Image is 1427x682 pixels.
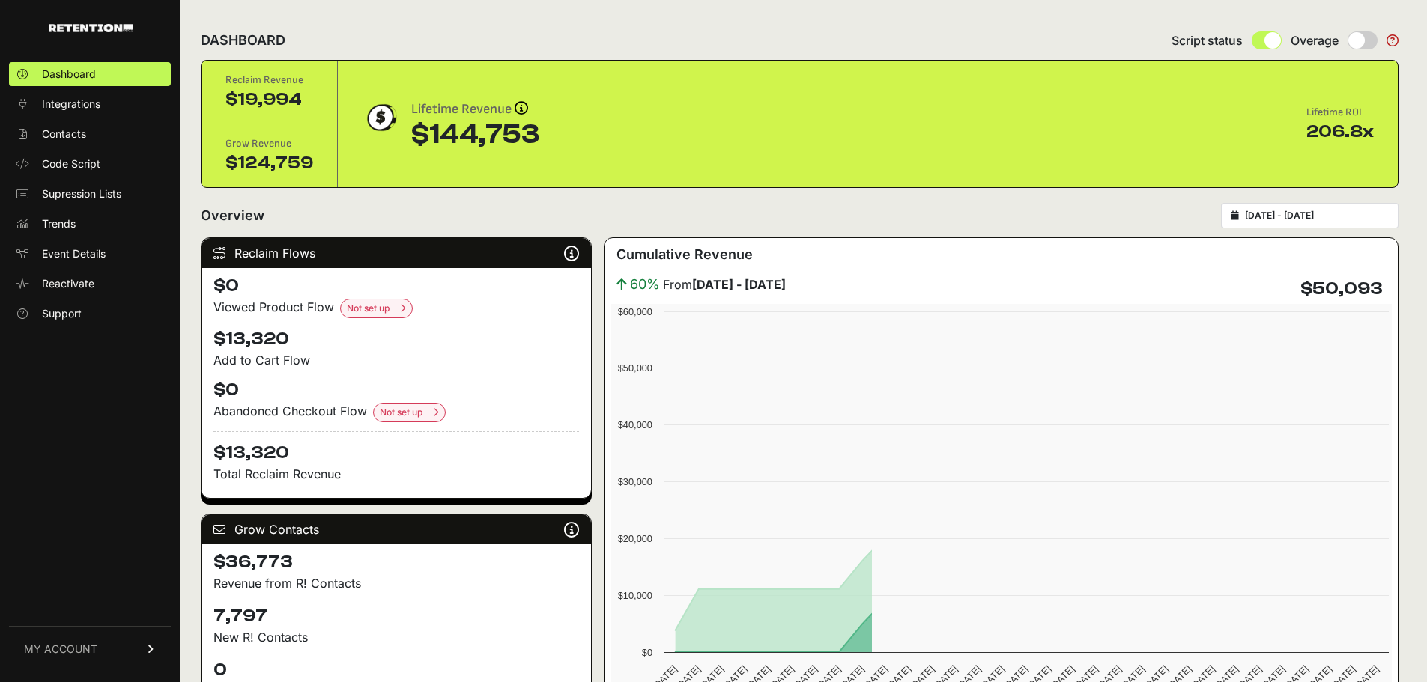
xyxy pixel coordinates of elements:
[9,212,171,236] a: Trends
[49,24,133,32] img: Retention.com
[1306,105,1374,120] div: Lifetime ROI
[618,362,652,374] text: $50,000
[202,514,591,544] div: Grow Contacts
[213,274,579,298] h4: $0
[213,378,579,402] h4: $0
[1172,31,1243,49] span: Script status
[213,431,579,465] h4: $13,320
[9,302,171,326] a: Support
[9,152,171,176] a: Code Script
[411,99,539,120] div: Lifetime Revenue
[213,351,579,369] div: Add to Cart Flow
[362,99,399,136] img: dollar-coin-05c43ed7efb7bc0c12610022525b4bbbb207c7efeef5aecc26f025e68dcafac9.png
[225,73,313,88] div: Reclaim Revenue
[630,274,660,295] span: 60%
[9,242,171,266] a: Event Details
[692,277,786,292] strong: [DATE] - [DATE]
[42,276,94,291] span: Reactivate
[618,419,652,430] text: $40,000
[202,238,591,268] div: Reclaim Flows
[618,533,652,544] text: $20,000
[1300,277,1383,301] h4: $50,093
[213,574,579,592] p: Revenue from R! Contacts
[618,590,652,601] text: $10,000
[42,97,100,112] span: Integrations
[42,67,96,82] span: Dashboard
[201,205,264,226] h2: Overview
[213,465,579,483] p: Total Reclaim Revenue
[225,136,313,151] div: Grow Revenue
[642,647,652,658] text: $0
[213,298,579,318] div: Viewed Product Flow
[9,626,171,672] a: MY ACCOUNT
[213,402,579,422] div: Abandoned Checkout Flow
[42,156,100,171] span: Code Script
[225,151,313,175] div: $124,759
[42,186,121,201] span: Supression Lists
[213,550,579,574] h4: $36,773
[411,120,539,150] div: $144,753
[9,272,171,296] a: Reactivate
[9,92,171,116] a: Integrations
[9,182,171,206] a: Supression Lists
[42,306,82,321] span: Support
[9,62,171,86] a: Dashboard
[225,88,313,112] div: $19,994
[618,476,652,487] text: $30,000
[9,122,171,146] a: Contacts
[618,306,652,317] text: $60,000
[663,275,786,293] span: From
[1306,120,1374,144] div: 206.8x
[213,658,579,682] h4: 0
[213,628,579,646] p: New R! Contacts
[42,246,106,261] span: Event Details
[213,604,579,628] h4: 7,797
[1291,31,1339,49] span: Overage
[42,127,86,141] span: Contacts
[24,642,97,657] span: MY ACCOUNT
[42,216,76,231] span: Trends
[213,327,579,351] h4: $13,320
[616,244,753,265] h3: Cumulative Revenue
[201,30,285,51] h2: DASHBOARD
